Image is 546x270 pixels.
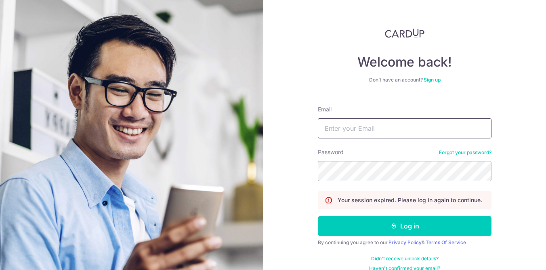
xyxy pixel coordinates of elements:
[424,77,441,83] a: Sign up
[318,118,491,138] input: Enter your Email
[318,216,491,236] button: Log in
[385,28,424,38] img: CardUp Logo
[318,54,491,70] h4: Welcome back!
[371,255,439,262] a: Didn't receive unlock details?
[388,239,422,245] a: Privacy Policy
[318,148,344,156] label: Password
[318,105,332,113] label: Email
[318,77,491,83] div: Don’t have an account?
[338,196,482,204] p: Your session expired. Please log in again to continue.
[439,149,491,156] a: Forgot your password?
[318,239,491,246] div: By continuing you agree to our &
[426,239,466,245] a: Terms Of Service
